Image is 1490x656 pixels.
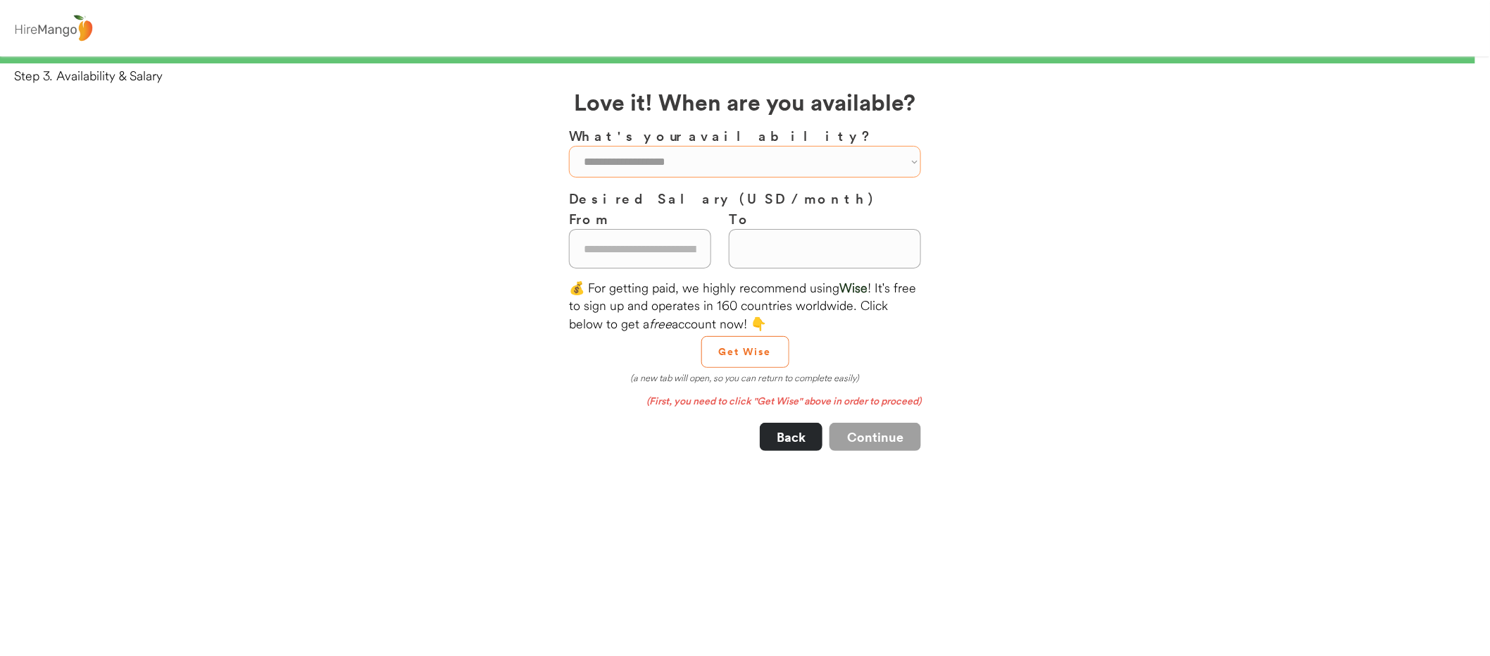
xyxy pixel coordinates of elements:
[729,209,921,229] h3: To
[569,279,921,333] div: 💰 For getting paid, we highly recommend using ! It's free to sign up and operates in 160 countrie...
[646,394,921,408] em: (First, you need to click "Get Wise" above in order to proceed)
[11,12,96,45] img: logo%20-%20hiremango%20gray.png
[631,372,860,383] em: (a new tab will open, so you can return to complete easily)
[575,85,916,118] h2: Love it! When are you available?
[839,280,868,296] font: Wise
[569,209,711,229] h3: From
[569,188,921,209] h3: Desired Salary (USD / month)
[701,336,789,368] button: Get Wise
[14,67,1490,85] div: Step 3. Availability & Salary
[3,56,1488,63] div: 99%
[829,423,921,451] button: Continue
[760,423,822,451] button: Back
[569,125,921,146] h3: What's your availability?
[649,316,672,332] em: free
